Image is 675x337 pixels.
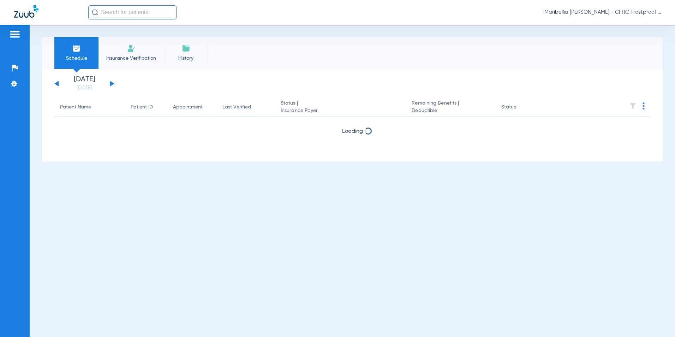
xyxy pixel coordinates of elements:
[131,104,162,111] div: Patient ID
[222,104,251,111] div: Last Verified
[275,97,406,117] th: Status |
[127,44,136,53] img: Manual Insurance Verification
[63,76,106,91] li: [DATE]
[222,104,269,111] div: Last Verified
[131,104,153,111] div: Patient ID
[281,107,400,114] span: Insurance Payer
[412,107,490,114] span: Deductible
[88,5,177,19] input: Search for patients
[406,97,495,117] th: Remaining Benefits |
[173,104,203,111] div: Appointment
[629,102,637,110] img: filter.svg
[72,44,81,53] img: Schedule
[60,104,119,111] div: Patient Name
[182,44,190,53] img: History
[544,9,661,16] span: Maribellia [PERSON_NAME] - CFHC Frostproof Dental
[9,30,20,39] img: hamburger-icon
[643,102,645,110] img: group-dot-blue.svg
[342,129,363,134] span: Loading
[169,55,203,62] span: History
[496,97,543,117] th: Status
[173,104,211,111] div: Appointment
[60,104,91,111] div: Patient Name
[92,9,98,16] img: Search Icon
[63,84,106,91] a: [DATE]
[104,55,159,62] span: Insurance Verification
[60,55,93,62] span: Schedule
[14,5,38,18] img: Zuub Logo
